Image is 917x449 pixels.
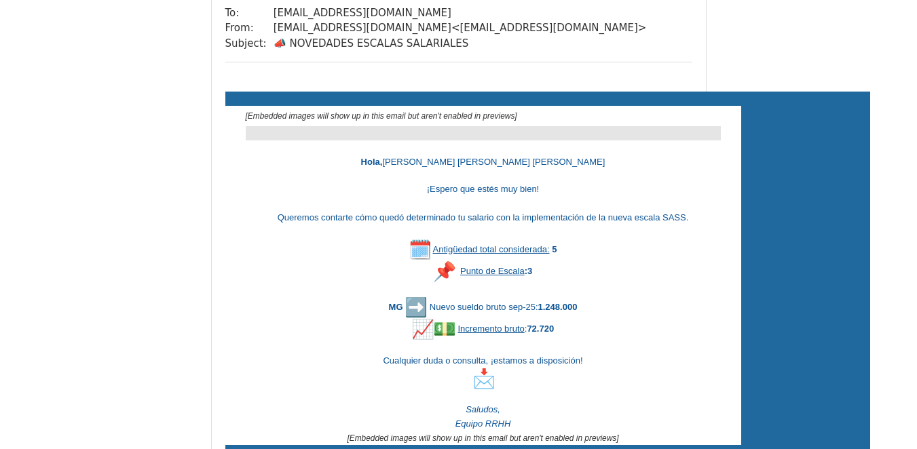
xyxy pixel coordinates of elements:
img: 📌 [434,260,455,282]
b: 3 [527,266,532,276]
img: 🗓️ [409,239,431,260]
td: From: [225,20,274,36]
span: : [457,324,527,334]
font: [PERSON_NAME] [PERSON_NAME] [PERSON_NAME] [361,157,605,167]
div: ​​ [246,431,721,445]
b: 72.720 [527,324,554,334]
font: Queremos contarte cómo quedó determinado tu salario con la implementación de la nueva escala SASS. [278,212,689,222]
img: ➡️ [405,296,427,318]
td: To: [225,5,274,21]
td: [EMAIL_ADDRESS][DOMAIN_NAME] [274,5,647,21]
u: Punto de Escala [460,266,525,276]
span: Hola, [361,157,383,167]
td: Subject: [225,36,274,52]
i: Equipo RRHH​ [455,418,511,429]
i: Saludos, [466,404,500,414]
u: Antigüedad total considerada: [433,244,550,254]
div: Cualquier duda o consulta, ¡estamos a disposición! [246,354,721,368]
img: 📈 [412,318,434,340]
td: ​ ​​ [246,106,721,126]
u: Incremento bruto [457,324,524,334]
div: Widget de chat [849,384,917,449]
font: ¡Espero que estés muy bien! [427,184,539,194]
b: 1.248.000 [538,302,578,312]
img: 📩 [473,368,495,389]
td: 📣 NOVEDADES ESCALAS SALARIALES [274,36,647,52]
iframe: Chat Widget [849,384,917,449]
b: MG [389,302,403,312]
div: ​ [225,76,692,92]
b: 5 [552,244,557,254]
font: Nuevo sueldo bruto sep-25: [389,302,578,312]
b: : [525,266,527,276]
em: [Embedded images will show up in this email but aren't enabled in previews] [347,433,618,443]
img: 💵 [434,318,455,340]
em: [Embedded images will show up in this email but aren't enabled in previews] [246,111,517,121]
td: [EMAIL_ADDRESS][DOMAIN_NAME] < [EMAIL_ADDRESS][DOMAIN_NAME] > [274,20,647,36]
